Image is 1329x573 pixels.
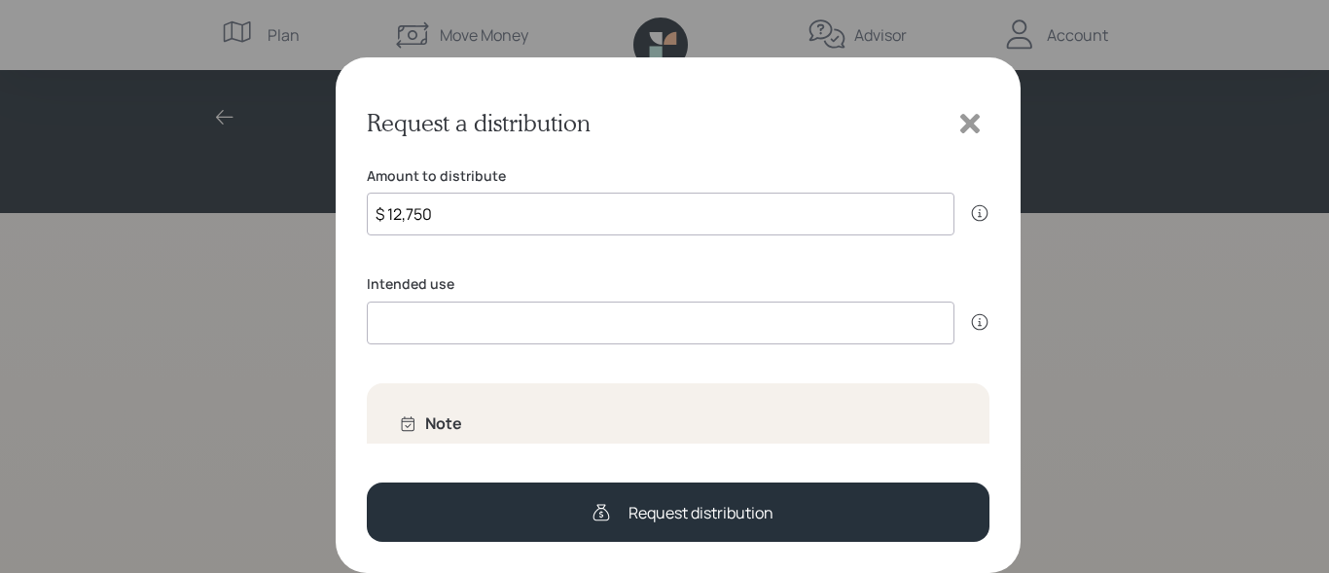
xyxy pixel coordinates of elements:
[425,414,462,433] h5: Note
[367,166,989,186] label: Amount to distribute
[367,274,989,294] label: Intended use
[398,442,958,462] div: Please allow 2-3 business days for your distribution to be initiated.
[367,109,591,137] h3: Request a distribution
[367,483,989,542] button: Request distribution
[629,501,773,524] div: Request distribution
